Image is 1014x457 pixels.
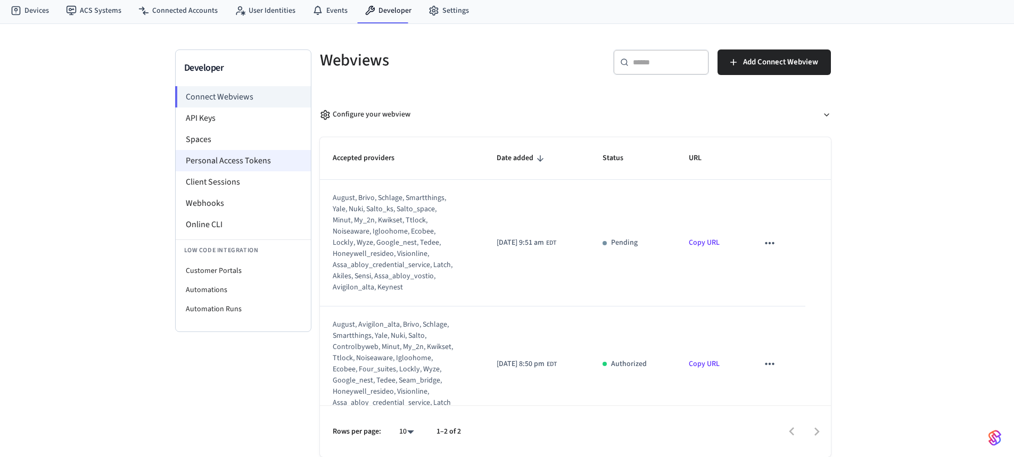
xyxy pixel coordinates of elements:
[611,359,647,370] p: Authorized
[356,1,420,20] a: Developer
[320,101,831,129] button: Configure your webview
[743,55,818,69] span: Add Connect Webview
[176,280,311,300] li: Automations
[547,360,557,369] span: EDT
[320,49,569,71] h5: Webviews
[176,107,311,129] li: API Keys
[320,137,831,422] table: sticky table
[176,239,311,261] li: Low Code Integration
[333,426,381,437] p: Rows per page:
[176,300,311,319] li: Automation Runs
[176,261,311,280] li: Customer Portals
[497,150,547,167] span: Date added
[718,49,831,75] button: Add Connect Webview
[611,237,638,248] p: Pending
[420,1,477,20] a: Settings
[333,319,458,409] div: august, avigilon_alta, brivo, schlage, smartthings, yale, nuki, salto, controlbyweb, minut, my_2n...
[689,150,715,167] span: URL
[497,359,545,370] span: [DATE] 8:50 pm
[497,237,544,248] span: [DATE] 9:51 am
[546,238,556,248] span: EDT
[333,150,408,167] span: Accepted providers
[2,1,57,20] a: Devices
[689,237,720,248] a: Copy URL
[394,424,419,439] div: 10
[176,129,311,150] li: Spaces
[497,359,557,370] div: America/New_York
[603,150,637,167] span: Status
[689,359,720,369] a: Copy URL
[175,86,311,107] li: Connect Webviews
[436,426,461,437] p: 1–2 of 2
[320,109,410,120] div: Configure your webview
[226,1,304,20] a: User Identities
[176,150,311,171] li: Personal Access Tokens
[304,1,356,20] a: Events
[176,193,311,214] li: Webhooks
[57,1,130,20] a: ACS Systems
[130,1,226,20] a: Connected Accounts
[333,193,458,293] div: august, brivo, schlage, smartthings, yale, nuki, salto_ks, salto_space, minut, my_2n, kwikset, tt...
[988,429,1001,446] img: SeamLogoGradient.69752ec5.svg
[497,237,556,248] div: America/New_York
[176,214,311,235] li: Online CLI
[176,171,311,193] li: Client Sessions
[184,61,302,76] h3: Developer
